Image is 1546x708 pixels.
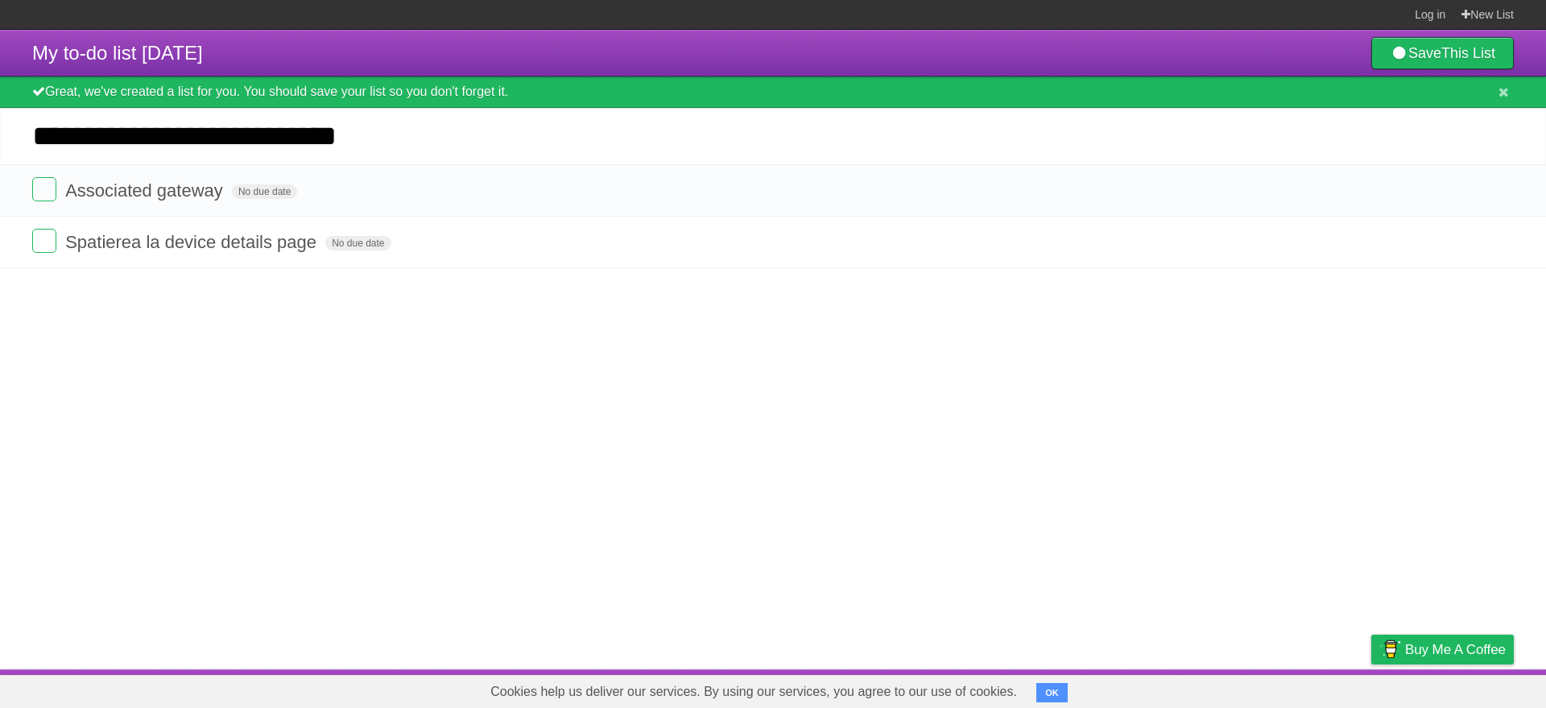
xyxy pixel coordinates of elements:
label: Done [32,229,56,253]
span: Spatierea la device details page [65,232,320,252]
img: Buy me a coffee [1379,636,1401,663]
span: Associated gateway [65,180,227,201]
span: No due date [232,184,297,199]
button: OK [1036,683,1068,702]
a: Buy me a coffee [1371,635,1514,665]
label: Done [32,177,56,201]
span: Cookies help us deliver our services. By using our services, you agree to our use of cookies. [474,676,1033,708]
a: Suggest a feature [1412,673,1514,704]
a: Privacy [1350,673,1392,704]
a: Developers [1210,673,1275,704]
a: About [1157,673,1191,704]
a: SaveThis List [1371,37,1514,69]
span: No due date [325,236,391,250]
span: Buy me a coffee [1405,636,1506,664]
a: Terms [1296,673,1331,704]
span: My to-do list [DATE] [32,42,203,64]
b: This List [1441,45,1495,61]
